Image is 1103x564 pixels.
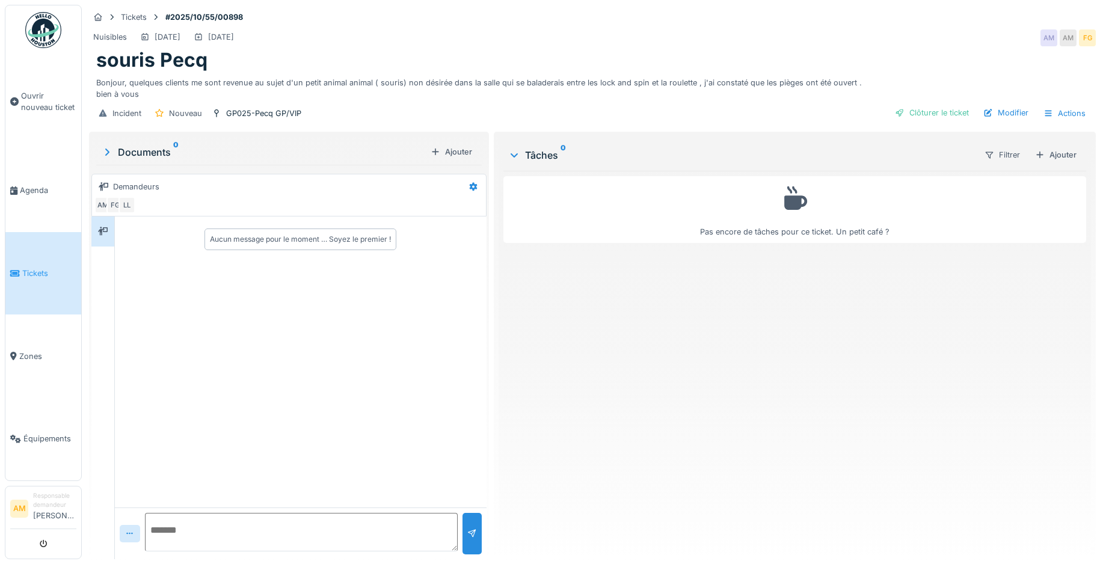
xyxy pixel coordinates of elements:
[96,49,207,72] h1: souris Pecq
[210,234,391,245] div: Aucun message pour le moment … Soyez le premier !
[20,185,76,196] span: Agenda
[112,108,141,119] div: Incident
[33,491,76,526] li: [PERSON_NAME]
[508,148,974,162] div: Tâches
[155,31,180,43] div: [DATE]
[161,11,248,23] strong: #2025/10/55/00898
[118,197,135,213] div: LL
[25,12,61,48] img: Badge_color-CXgf-gQk.svg
[208,31,234,43] div: [DATE]
[511,182,1078,238] div: Pas encore de tâches pour ce ticket. Un petit café ?
[1038,105,1091,122] div: Actions
[113,181,159,192] div: Demandeurs
[33,491,76,510] div: Responsable demandeur
[426,144,477,160] div: Ajouter
[1060,29,1077,46] div: AM
[121,11,147,23] div: Tickets
[19,351,76,362] span: Zones
[96,72,1089,100] div: Bonjour, quelques clients me sont revenue au sujet d'un petit animal animal ( souris) non désirée...
[10,491,76,529] a: AM Responsable demandeur[PERSON_NAME]
[5,314,81,397] a: Zones
[106,197,123,213] div: FG
[94,197,111,213] div: AM
[5,55,81,149] a: Ouvrir nouveau ticket
[5,232,81,315] a: Tickets
[5,397,81,480] a: Équipements
[5,149,81,232] a: Agenda
[169,108,202,119] div: Nouveau
[1079,29,1096,46] div: FG
[10,500,28,518] li: AM
[979,146,1025,164] div: Filtrer
[93,31,127,43] div: Nuisibles
[101,145,426,159] div: Documents
[979,105,1033,121] div: Modifier
[1030,147,1081,163] div: Ajouter
[173,145,179,159] sup: 0
[890,105,974,121] div: Clôturer le ticket
[226,108,301,119] div: GP025-Pecq GP/VIP
[22,268,76,279] span: Tickets
[1040,29,1057,46] div: AM
[23,433,76,444] span: Équipements
[21,90,76,113] span: Ouvrir nouveau ticket
[561,148,566,162] sup: 0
